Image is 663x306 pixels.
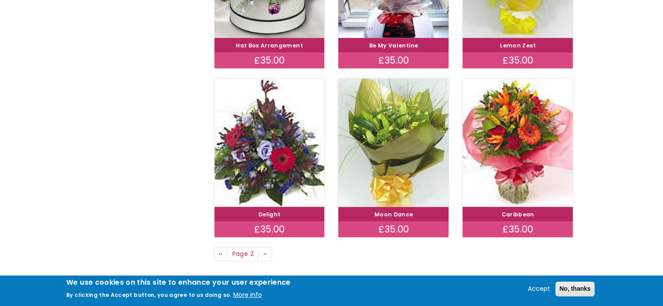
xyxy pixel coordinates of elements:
[501,211,534,218] a: Caribbean
[338,222,449,237] div: £35.00
[338,53,449,68] div: £35.00
[462,53,573,68] div: £35.00
[555,282,595,296] button: No, thanks
[236,42,303,49] a: Hat Box Arrangement
[369,42,418,49] a: Be My Valentine
[374,211,413,218] a: Moon Dance
[263,249,267,258] span: ››
[219,249,223,258] span: ‹‹
[462,78,573,207] img: Caribbean
[227,247,258,262] span: Page 2
[66,291,231,299] p: By clicking the Accept button, you agree to us doing so.
[214,222,325,237] div: £35.00
[214,247,574,262] nav: Page navigation
[500,42,536,49] a: Lemon Zest
[214,78,325,207] img: Delight
[332,71,456,214] img: Moon Dance
[258,211,280,218] a: Delight
[66,278,291,287] h2: We use cookies on this site to enhance your user experience
[462,222,573,237] div: £35.00
[214,53,325,68] div: £35.00
[524,284,554,294] button: Accept
[233,290,262,300] button: More info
